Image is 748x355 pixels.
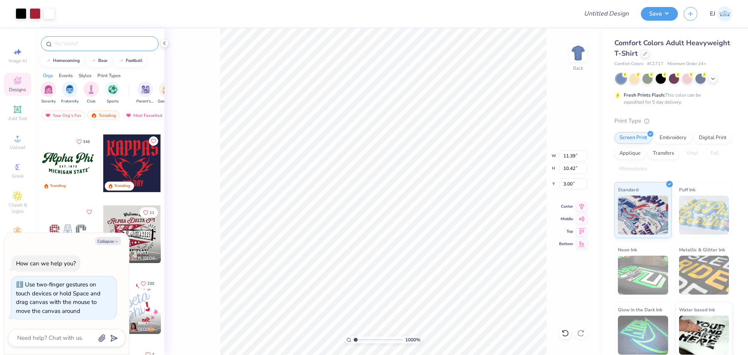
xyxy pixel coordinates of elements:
img: Elliah Jace Mercado [717,6,732,21]
div: Your Org's Fav [41,111,85,120]
button: Like [137,278,158,289]
img: Standard [618,196,668,235]
span: # C1717 [647,61,663,67]
div: football [126,58,143,63]
span: Greek [12,173,24,179]
div: Print Types [97,72,121,79]
div: filter for Sorority [41,81,56,104]
span: [PERSON_NAME] [116,250,148,255]
div: Back [573,65,583,72]
span: Minimum Order: 24 + [667,61,706,67]
span: Pi Beta Phi, [GEOGRAPHIC_DATA][US_STATE] [116,327,158,332]
span: Designs [9,87,26,93]
span: Club [87,99,95,104]
img: Glow in the Dark Ink [618,316,668,355]
button: football [114,55,146,67]
div: Vinyl [681,148,703,159]
button: Like [85,207,94,217]
div: Print Type [614,117,732,125]
span: Neon Ink [618,245,637,254]
div: Applique [614,148,646,159]
img: most_fav.gif [125,113,132,118]
span: Comfort Colors Adult Heavyweight T-Shirt [614,38,730,58]
span: Alpha Delta Pi, [GEOGRAPHIC_DATA][US_STATE] at [GEOGRAPHIC_DATA] [116,256,158,261]
a: EJ [710,6,732,21]
div: filter for Parent's Weekend [136,81,154,104]
button: filter button [83,81,99,104]
button: filter button [105,81,120,104]
img: Game Day Image [162,85,171,94]
img: Back [570,45,586,61]
button: filter button [158,81,176,104]
img: trending.gif [91,113,97,118]
div: homecoming [53,58,80,63]
span: Sports [107,99,119,104]
span: EJ [710,9,715,18]
input: Try "Alpha" [54,40,153,48]
span: Bottom [559,241,573,247]
span: Middle [559,216,573,222]
span: Sorority [41,99,56,104]
button: Like [139,207,158,218]
img: trend_line.gif [45,58,51,63]
span: [PERSON_NAME] [116,321,148,326]
span: Fraternity [61,99,79,104]
img: Parent's Weekend Image [141,85,150,94]
div: Styles [79,72,92,79]
div: Transfers [648,148,679,159]
strong: Fresh Prints Flash: [624,92,665,98]
img: Puff Ink [679,196,729,235]
button: Save [641,7,678,21]
div: This color can be expedited for 5 day delivery. [624,92,720,106]
div: Orgs [43,72,53,79]
div: Embroidery [654,132,692,144]
button: Like [149,136,158,146]
span: Image AI [9,58,27,64]
span: Center [559,204,573,209]
span: Parent's Weekend [136,99,154,104]
button: Like [73,136,93,147]
span: Game Day [158,99,176,104]
div: Trending [50,183,66,189]
img: Metallic & Glitter Ink [679,256,729,295]
span: Comfort Colors [614,61,643,67]
img: Sports Image [108,85,117,94]
button: bear [86,55,111,67]
img: trend_line.gif [118,58,124,63]
img: Club Image [87,85,95,94]
div: Events [59,72,73,79]
button: filter button [136,81,154,104]
span: Glow in the Dark Ink [618,306,662,314]
span: Upload [10,144,25,150]
span: 346 [83,140,90,144]
div: Rhinestones [614,163,652,175]
span: 1000 % [405,336,420,343]
div: Screen Print [614,132,652,144]
div: filter for Fraternity [61,81,79,104]
img: most_fav.gif [45,113,51,118]
div: bear [98,58,108,63]
div: Use two-finger gestures on touch devices or hold Space and drag canvas with the mouse to move the... [16,281,101,315]
div: Most Favorited [122,111,166,120]
span: Add Text [8,115,27,122]
span: Water based Ink [679,306,715,314]
span: Top [559,229,573,234]
div: filter for Sports [105,81,120,104]
div: filter for Game Day [158,81,176,104]
img: trend_line.gif [90,58,97,63]
div: Trending [87,111,120,120]
div: How can we help you? [16,260,76,267]
div: Digital Print [694,132,732,144]
button: filter button [41,81,56,104]
span: 11 [150,211,154,215]
div: filter for Club [83,81,99,104]
span: Puff Ink [679,185,695,194]
input: Untitled Design [578,6,635,21]
img: Neon Ink [618,256,668,295]
button: Collapse [95,237,121,245]
img: Sorority Image [44,85,53,94]
div: Foil [706,148,724,159]
button: filter button [61,81,79,104]
span: Clipart & logos [4,202,31,214]
button: homecoming [41,55,83,67]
